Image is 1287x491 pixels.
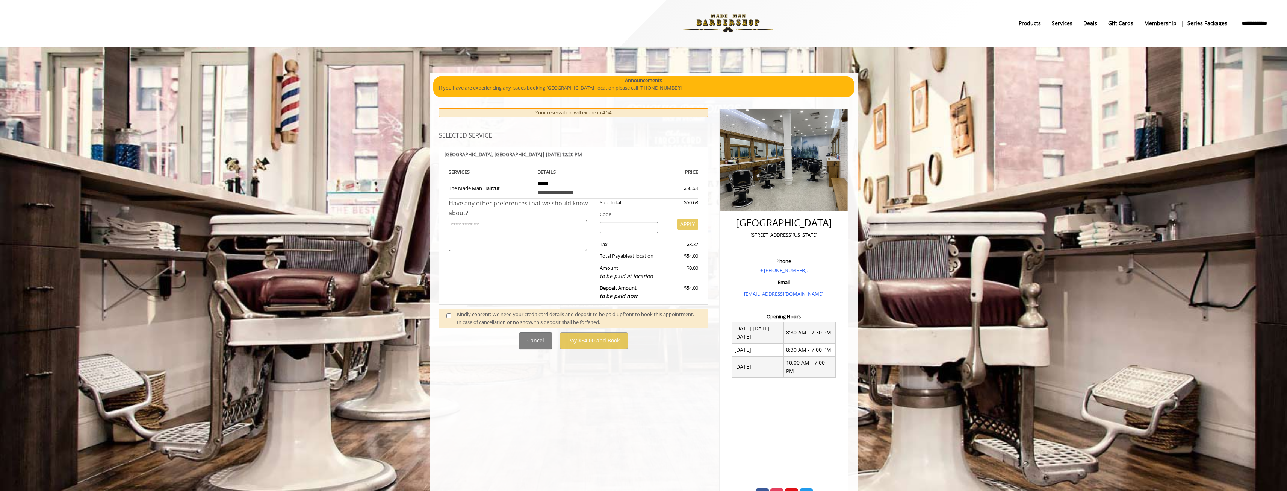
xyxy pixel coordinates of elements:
[728,258,839,264] h3: Phone
[519,332,552,349] button: Cancel
[664,264,698,280] div: $0.00
[445,151,582,158] b: [GEOGRAPHIC_DATA] | [DATE] 12:20 PM
[532,168,615,176] th: DETAILS
[439,108,708,117] div: Your reservation will expire in 4:54
[560,332,628,349] button: Pay $54.00 and Book
[784,344,836,356] td: 8:30 AM - 7:00 PM
[439,84,848,92] p: If you have are experiencing any issues booking [GEOGRAPHIC_DATA] location please call [PHONE_NUM...
[744,290,823,297] a: [EMAIL_ADDRESS][DOMAIN_NAME]
[784,322,836,344] td: 8:30 AM - 7:30 PM
[449,168,532,176] th: SERVICE
[1047,18,1078,29] a: ServicesServices
[1103,18,1139,29] a: Gift cardsgift cards
[728,280,839,285] h3: Email
[664,284,698,300] div: $54.00
[600,272,658,280] div: to be paid at location
[728,217,839,228] h2: [GEOGRAPHIC_DATA]
[1083,19,1097,27] b: Deals
[1108,19,1133,27] b: gift cards
[732,322,784,344] td: [DATE] [DATE] [DATE]
[449,176,532,199] td: The Made Man Haircut
[594,210,698,218] div: Code
[664,240,698,248] div: $3.37
[625,76,662,84] b: Announcements
[439,132,708,139] h3: SELECTED SERVICE
[726,314,841,319] h3: Opening Hours
[600,284,637,299] b: Deposit Amount
[664,252,698,260] div: $54.00
[1019,19,1041,27] b: products
[656,184,698,192] div: $50.63
[728,231,839,239] p: [STREET_ADDRESS][US_STATE]
[677,219,698,230] button: APPLY
[594,264,664,280] div: Amount
[1013,18,1047,29] a: Productsproducts
[449,199,594,218] div: Have any other preferences that we should know about?
[664,199,698,207] div: $50.63
[594,252,664,260] div: Total Payable
[1144,19,1177,27] b: Membership
[1052,19,1072,27] b: Services
[732,344,784,356] td: [DATE]
[1078,18,1103,29] a: DealsDeals
[615,168,699,176] th: PRICE
[630,252,653,259] span: at location
[594,240,664,248] div: Tax
[600,292,637,299] span: to be paid now
[492,151,542,158] span: , [GEOGRAPHIC_DATA]
[760,267,808,274] a: + [PHONE_NUMBER].
[1187,19,1227,27] b: Series packages
[1139,18,1182,29] a: MembershipMembership
[732,356,784,378] td: [DATE]
[676,3,780,44] img: Made Man Barbershop logo
[467,169,470,175] span: S
[784,356,836,378] td: 10:00 AM - 7:00 PM
[1182,18,1233,29] a: Series packagesSeries packages
[457,310,700,326] div: Kindly consent: We need your credit card details and deposit to be paid upfront to book this appo...
[594,199,664,207] div: Sub-Total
